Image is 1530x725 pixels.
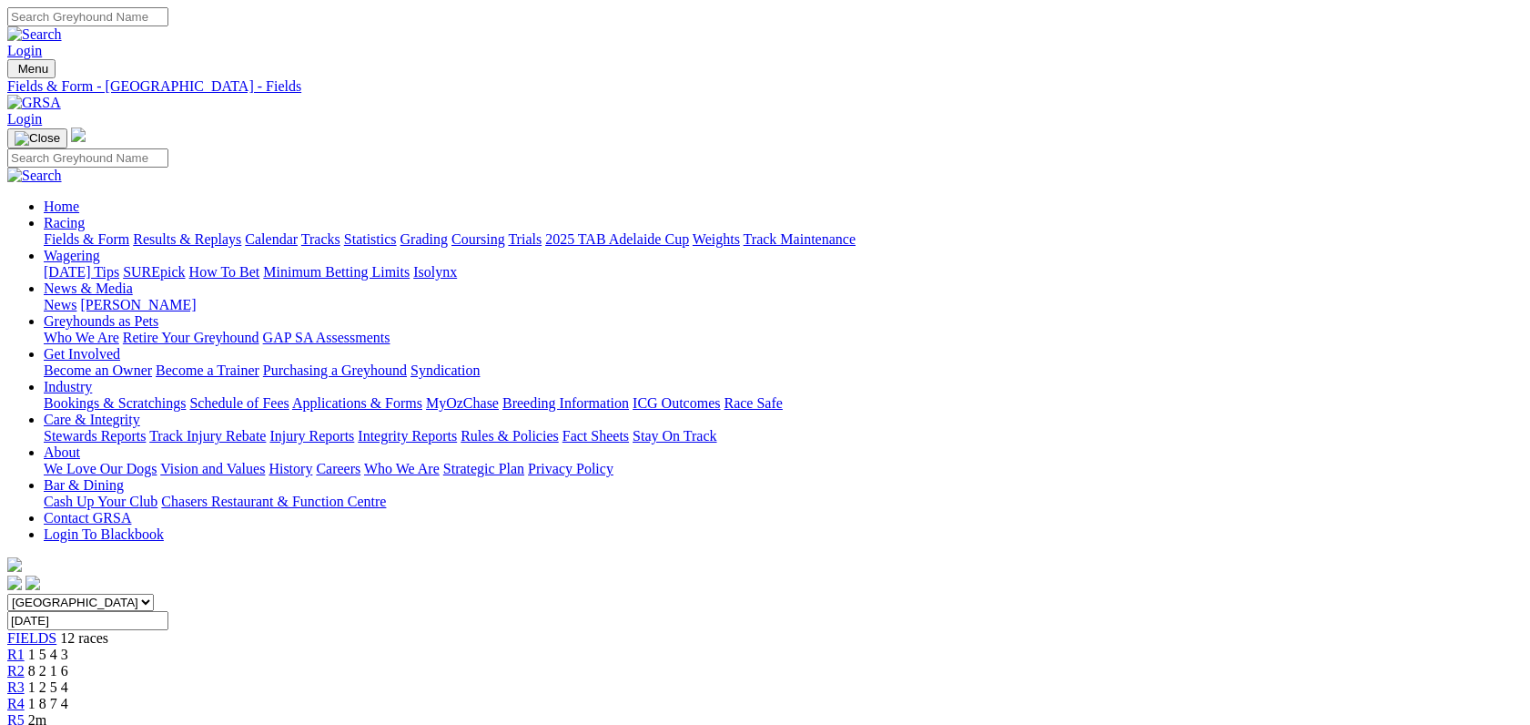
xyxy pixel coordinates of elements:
a: News & Media [44,281,133,296]
a: Who We Are [44,330,119,345]
div: Get Involved [44,362,1523,379]
div: Bar & Dining [44,494,1523,510]
a: Syndication [410,362,480,378]
a: 2025 TAB Adelaide Cup [545,231,689,247]
a: ICG Outcomes [633,395,720,411]
a: Get Involved [44,346,120,362]
div: About [44,461,1523,477]
a: SUREpick [123,264,185,280]
a: Grading [400,231,448,247]
a: Injury Reports [269,428,354,444]
a: Become an Owner [44,362,152,378]
button: Toggle navigation [7,128,67,148]
a: Greyhounds as Pets [44,313,158,329]
a: How To Bet [189,264,260,280]
a: Race Safe [724,395,782,411]
a: Cash Up Your Club [44,494,157,509]
a: Trials [508,231,542,247]
a: Bar & Dining [44,477,124,493]
span: 8 2 1 6 [28,663,68,679]
a: Privacy Policy [528,461,613,476]
span: Menu [18,62,48,76]
img: facebook.svg [7,576,22,590]
a: R4 [7,696,25,711]
a: Track Injury Rebate [149,428,266,444]
img: Close [15,131,60,146]
a: Tracks [301,231,340,247]
div: Wagering [44,264,1523,281]
a: Careers [316,461,360,476]
a: Who We Are [364,461,440,476]
input: Search [7,7,168,26]
input: Search [7,148,168,168]
a: Breeding Information [502,395,629,411]
a: Become a Trainer [156,362,259,378]
a: R3 [7,679,25,695]
a: Vision and Values [160,461,265,476]
a: Rules & Policies [461,428,559,444]
a: Strategic Plan [443,461,524,476]
a: Care & Integrity [44,412,140,427]
a: Track Maintenance [744,231,856,247]
div: Care & Integrity [44,428,1523,444]
a: Login [7,43,42,58]
img: Search [7,168,62,184]
a: Login To Blackbook [44,526,164,542]
img: Search [7,26,62,43]
a: Bookings & Scratchings [44,395,186,411]
div: Racing [44,231,1523,248]
a: Statistics [344,231,397,247]
a: Schedule of Fees [189,395,289,411]
a: Fact Sheets [562,428,629,444]
div: News & Media [44,297,1523,313]
a: Minimum Betting Limits [263,264,410,280]
a: About [44,444,80,460]
span: 1 2 5 4 [28,679,68,695]
button: Toggle navigation [7,59,56,78]
a: GAP SA Assessments [263,330,390,345]
a: [DATE] Tips [44,264,119,280]
a: [PERSON_NAME] [80,297,196,312]
a: Industry [44,379,92,394]
a: Retire Your Greyhound [123,330,259,345]
a: R1 [7,647,25,662]
span: 1 5 4 3 [28,647,68,662]
span: 1 8 7 4 [28,696,68,711]
a: Racing [44,215,85,230]
a: Stay On Track [633,428,716,444]
img: twitter.svg [25,576,40,590]
a: Isolynx [413,264,457,280]
a: Wagering [44,248,100,263]
span: 12 races [60,630,108,646]
a: Fields & Form - [GEOGRAPHIC_DATA] - Fields [7,78,1523,95]
a: History [269,461,312,476]
a: We Love Our Dogs [44,461,157,476]
div: Industry [44,395,1523,412]
a: Results & Replays [133,231,241,247]
a: R2 [7,663,25,679]
a: Home [44,199,79,214]
a: Weights [693,231,740,247]
img: logo-grsa-white.png [7,557,22,572]
input: Select date [7,611,168,630]
a: Applications & Forms [292,395,422,411]
a: FIELDS [7,630,56,646]
a: MyOzChase [426,395,499,411]
a: Purchasing a Greyhound [263,362,407,378]
img: GRSA [7,95,61,111]
a: Chasers Restaurant & Function Centre [161,494,386,509]
div: Greyhounds as Pets [44,330,1523,346]
a: Coursing [451,231,505,247]
a: Calendar [245,231,298,247]
a: Fields & Form [44,231,129,247]
a: Contact GRSA [44,510,131,526]
a: Stewards Reports [44,428,146,444]
a: Login [7,111,42,127]
img: logo-grsa-white.png [71,128,86,142]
